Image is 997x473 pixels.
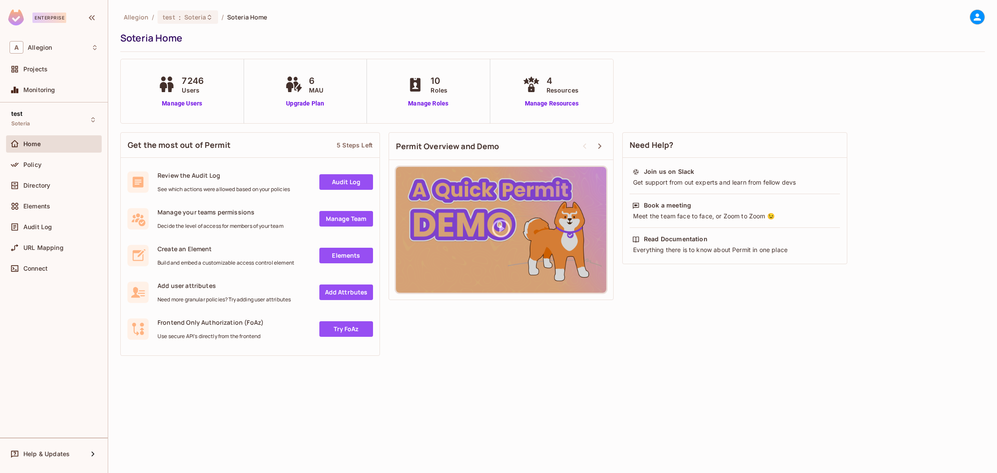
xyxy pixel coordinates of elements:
[10,41,23,54] span: A
[158,259,294,266] span: Build and embed a customizable access control element
[158,223,283,230] span: Decide the level of access for members of your team
[23,66,48,73] span: Projects
[309,74,323,87] span: 6
[644,235,708,243] div: Read Documentation
[23,141,41,147] span: Home
[32,13,66,23] div: Enterprise
[120,32,981,45] div: Soteria Home
[128,140,231,150] span: Get the most out of Permit
[309,86,323,95] span: MAU
[319,284,373,300] a: Add Attrbutes
[431,74,447,87] span: 10
[23,224,52,230] span: Audit Log
[547,74,579,87] span: 4
[227,13,267,21] span: Soteria Home
[319,211,373,227] a: Manage Team
[11,110,23,117] span: test
[182,86,204,95] span: Users
[319,174,373,190] a: Audit Log
[644,201,691,210] div: Book a meeting
[158,171,290,179] span: Review the Audit Log
[158,296,291,303] span: Need more granular policies? Try adding user attributes
[23,451,70,457] span: Help & Updates
[158,281,291,290] span: Add user attributes
[632,178,837,187] div: Get support from out experts and learn from fellow devs
[152,13,154,21] li: /
[632,212,837,221] div: Meet the team face to face, or Zoom to Zoom 😉
[23,161,42,168] span: Policy
[163,13,175,21] span: test
[11,120,30,127] span: Soteria
[28,44,52,51] span: Workspace: Allegion
[178,14,181,21] span: :
[521,99,583,108] a: Manage Resources
[158,186,290,193] span: See which actions were allowed based on your policies
[23,203,50,210] span: Elements
[23,244,64,251] span: URL Mapping
[396,141,499,152] span: Permit Overview and Demo
[124,13,148,21] span: the active workspace
[632,246,837,254] div: Everything there is to know about Permit in one place
[319,321,373,337] a: Try FoAz
[547,86,579,95] span: Resources
[158,333,264,340] span: Use secure API's directly from the frontend
[158,245,294,253] span: Create an Element
[283,99,328,108] a: Upgrade Plan
[222,13,224,21] li: /
[156,99,208,108] a: Manage Users
[182,74,204,87] span: 7246
[23,182,50,189] span: Directory
[8,10,24,26] img: SReyMgAAAABJRU5ErkJggg==
[431,86,447,95] span: Roles
[337,141,373,149] div: 5 Steps Left
[405,99,452,108] a: Manage Roles
[630,140,674,150] span: Need Help?
[184,13,206,21] span: Soteria
[158,318,264,326] span: Frontend Only Authorization (FoAz)
[23,265,48,272] span: Connect
[644,167,694,176] div: Join us on Slack
[23,86,55,93] span: Monitoring
[319,248,373,263] a: Elements
[158,208,283,216] span: Manage your teams permissions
